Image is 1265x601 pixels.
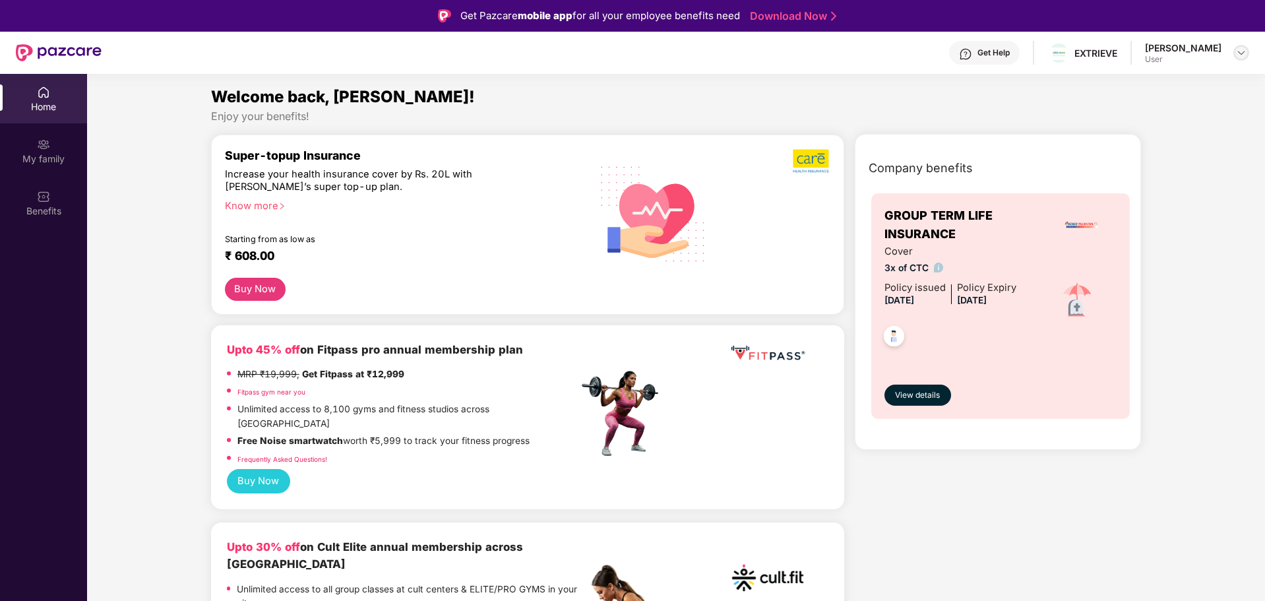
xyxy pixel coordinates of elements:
[1236,47,1247,58] img: svg+xml;base64,PHN2ZyBpZD0iRHJvcGRvd24tMzJ4MzIiIHhtbG5zPSJodHRwOi8vd3d3LnczLm9yZy8yMDAwL3N2ZyIgd2...
[225,148,578,162] div: Super-topup Insurance
[237,455,327,463] a: Frequently Asked Questions!
[793,148,830,174] img: b5dec4f62d2307b9de63beb79f102df3.png
[518,9,572,22] strong: mobile app
[211,110,1142,123] div: Enjoy your benefits!
[227,540,300,554] b: Upto 30% off
[227,469,290,493] button: Buy Now
[302,369,404,379] strong: Get Fitpass at ₹12,999
[957,280,1016,296] div: Policy Expiry
[237,388,305,396] a: Fitpass gym near you
[590,149,716,277] img: svg+xml;base64,PHN2ZyB4bWxucz0iaHR0cDovL3d3dy53My5vcmcvMjAwMC9zdmciIHhtbG5zOnhsaW5rPSJodHRwOi8vd3...
[884,261,1016,276] span: 3x of CTC
[728,341,807,365] img: fppp.png
[878,322,910,354] img: svg+xml;base64,PHN2ZyB4bWxucz0iaHR0cDovL3d3dy53My5vcmcvMjAwMC9zdmciIHdpZHRoPSI0OC45NDMiIGhlaWdodD...
[884,206,1046,244] span: GROUP TERM LIFE INSURANCE
[278,203,286,210] span: right
[37,138,50,151] img: svg+xml;base64,PHN2ZyB3aWR0aD0iMjAiIGhlaWdodD0iMjAiIHZpZXdCb3g9IjAgMCAyMCAyMCIgZmlsbD0ibm9uZSIgeG...
[869,159,973,177] span: Company benefits
[225,168,521,194] div: Increase your health insurance cover by Rs. 20L with [PERSON_NAME]’s super top-up plan.
[37,86,50,99] img: svg+xml;base64,PHN2ZyBpZD0iSG9tZSIgeG1sbnM9Imh0dHA6Ly93d3cudzMub3JnLzIwMDAvc3ZnIiB3aWR0aD0iMjAiIG...
[460,8,740,24] div: Get Pazcare for all your employee benefits need
[225,200,571,209] div: Know more
[934,263,944,272] img: info
[225,249,565,265] div: ₹ 608.00
[1064,207,1099,243] img: insurerLogo
[977,47,1010,58] div: Get Help
[750,9,832,23] a: Download Now
[959,47,972,61] img: svg+xml;base64,PHN2ZyBpZD0iSGVscC0zMngzMiIgeG1sbnM9Imh0dHA6Ly93d3cudzMub3JnLzIwMDAvc3ZnIiB3aWR0aD...
[884,244,1016,259] span: Cover
[37,190,50,203] img: svg+xml;base64,PHN2ZyBpZD0iQmVuZWZpdHMiIHhtbG5zPSJodHRwOi8vd3d3LnczLm9yZy8yMDAwL3N2ZyIgd2lkdGg9Ij...
[237,435,343,446] strong: Free Noise smartwatch
[884,280,946,296] div: Policy issued
[438,9,451,22] img: Logo
[831,9,836,23] img: Stroke
[957,295,987,305] span: [DATE]
[1145,42,1221,54] div: [PERSON_NAME]
[225,234,522,243] div: Starting from as low as
[225,278,286,301] button: Buy Now
[578,367,670,460] img: fpp.png
[211,87,475,106] span: Welcome back, [PERSON_NAME]!
[237,434,530,449] p: worth ₹5,999 to track your fitness progress
[227,540,523,571] b: on Cult Elite annual membership across [GEOGRAPHIC_DATA]
[237,402,578,431] p: Unlimited access to 8,100 gyms and fitness studios across [GEOGRAPHIC_DATA]
[884,295,914,305] span: [DATE]
[227,343,300,356] b: Upto 45% off
[1145,54,1221,65] div: User
[1054,278,1100,324] img: icon
[16,44,102,61] img: New Pazcare Logo
[1074,47,1117,59] div: EXTRIEVE
[895,389,940,402] span: View details
[237,369,299,379] del: MRP ₹19,999,
[227,343,523,356] b: on Fitpass pro annual membership plan
[1049,47,1068,59] img: download%20(1).png
[884,385,951,406] button: View details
